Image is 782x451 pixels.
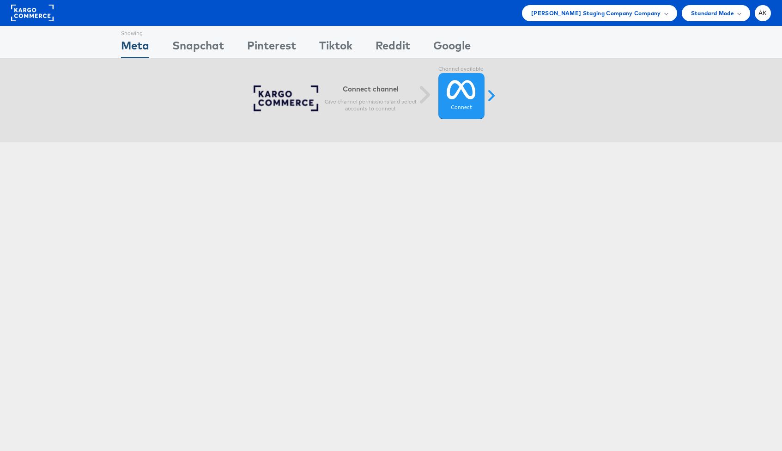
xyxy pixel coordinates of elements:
div: Tiktok [319,37,352,58]
p: Give channel permissions and select accounts to connect [324,98,417,113]
a: Connect [438,73,485,119]
span: Standard Mode [691,8,734,18]
span: [PERSON_NAME] Staging Company Company [531,8,661,18]
label: Connect [451,104,472,111]
div: Meta [121,37,149,58]
div: Reddit [376,37,410,58]
span: AK [758,10,767,16]
h6: Connect channel [324,85,417,93]
div: Showing [121,26,149,37]
label: Channel available [438,66,485,73]
div: Google [433,37,471,58]
div: Pinterest [247,37,296,58]
div: Snapchat [172,37,224,58]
